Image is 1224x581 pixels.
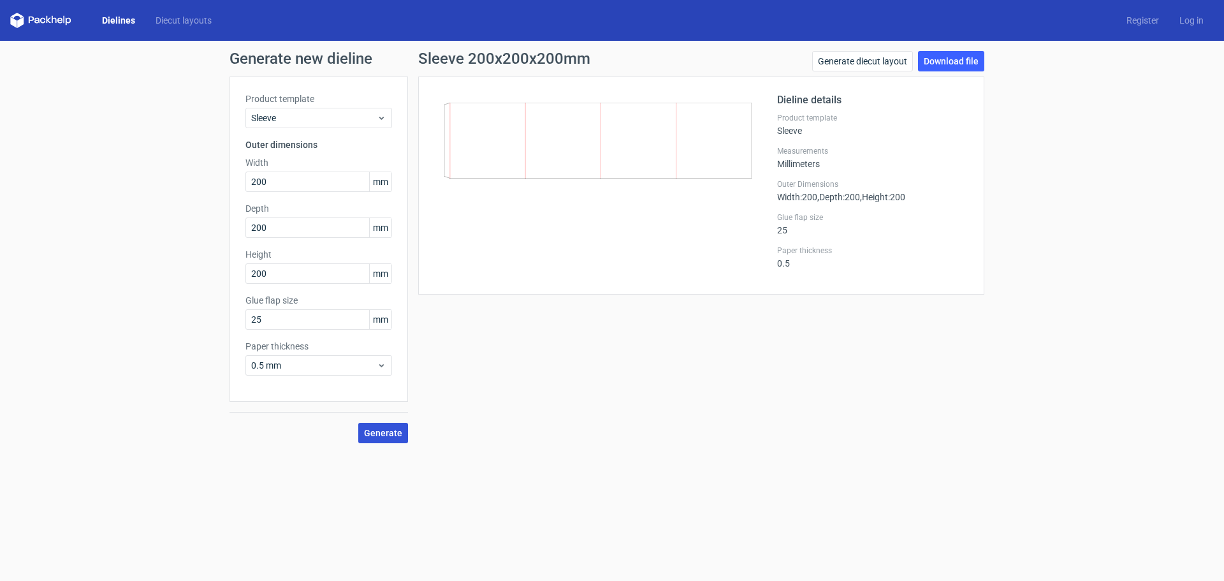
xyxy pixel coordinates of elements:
[245,340,392,353] label: Paper thickness
[358,423,408,443] button: Generate
[777,246,968,268] div: 0.5
[245,248,392,261] label: Height
[418,51,590,66] h1: Sleeve 200x200x200mm
[777,212,968,235] div: 25
[918,51,984,71] a: Download file
[777,146,968,156] label: Measurements
[369,218,391,237] span: mm
[92,14,145,27] a: Dielines
[777,113,968,136] div: Sleeve
[245,202,392,215] label: Depth
[777,179,968,189] label: Outer Dimensions
[369,264,391,283] span: mm
[777,212,968,223] label: Glue flap size
[245,294,392,307] label: Glue flap size
[369,172,391,191] span: mm
[777,192,817,202] span: Width : 200
[777,146,968,169] div: Millimeters
[817,192,860,202] span: , Depth : 200
[1169,14,1214,27] a: Log in
[145,14,222,27] a: Diecut layouts
[364,429,402,438] span: Generate
[1116,14,1169,27] a: Register
[251,359,377,372] span: 0.5 mm
[777,113,968,123] label: Product template
[251,112,377,124] span: Sleeve
[860,192,905,202] span: , Height : 200
[777,92,968,108] h2: Dieline details
[245,156,392,169] label: Width
[229,51,994,66] h1: Generate new dieline
[369,310,391,329] span: mm
[245,92,392,105] label: Product template
[777,246,968,256] label: Paper thickness
[245,138,392,151] h3: Outer dimensions
[812,51,913,71] a: Generate diecut layout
